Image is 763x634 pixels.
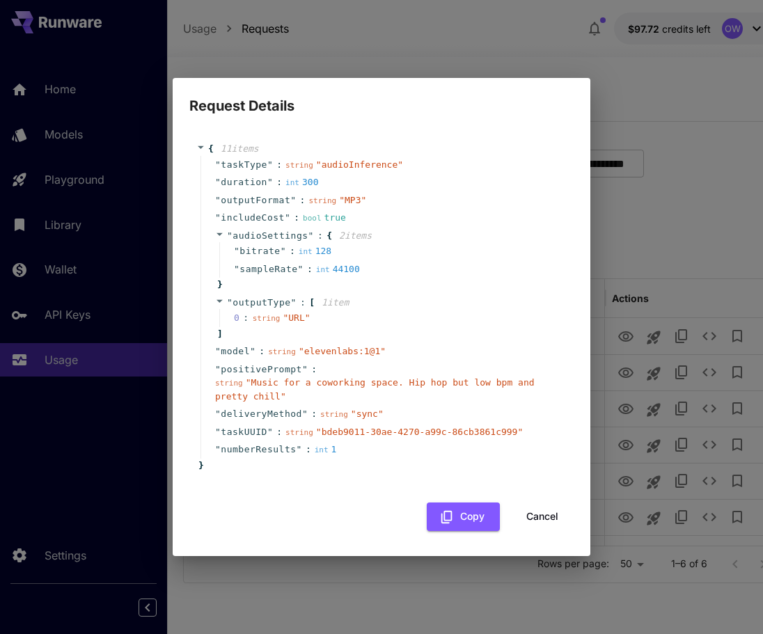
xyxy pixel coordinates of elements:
span: int [315,445,329,454]
span: : [306,443,311,457]
span: : [276,425,282,439]
span: : [311,407,317,421]
span: bool [303,214,322,223]
button: Copy [427,502,500,531]
span: } [215,278,223,292]
span: : [300,296,306,310]
span: " [215,159,221,170]
span: : [317,229,323,243]
div: 44100 [316,262,360,276]
span: int [316,265,330,274]
span: " [308,230,314,241]
span: " [215,177,221,187]
span: " sync " [351,409,384,419]
span: string [215,379,243,388]
span: " [285,212,290,223]
span: " [215,409,221,419]
span: duration [221,175,267,189]
span: " [215,346,221,356]
span: " elevenlabs:1@1 " [299,346,386,356]
span: model [221,344,250,358]
span: sampleRate [239,262,297,276]
span: " [215,195,221,205]
span: " bdeb9011-30ae-4270-a99c-86cb3861c999 " [316,427,523,437]
span: int [285,178,299,187]
span: : [290,244,295,258]
span: 1 item [322,297,349,308]
div: true [303,211,346,225]
div: 128 [299,244,331,258]
span: " [215,427,221,437]
button: Cancel [511,502,574,531]
span: bitrate [239,244,280,258]
span: " [302,364,308,374]
span: : [259,344,265,358]
span: ] [215,327,223,341]
span: " [227,230,233,241]
span: string [320,410,348,419]
h2: Request Details [173,78,590,117]
span: " [227,297,233,308]
span: string [308,196,336,205]
span: " [267,427,273,437]
span: " audioInference " [316,159,403,170]
span: [ [309,296,315,310]
span: audioSettings [233,230,308,241]
span: " [302,409,308,419]
span: 11 item s [221,143,259,154]
span: 0 [234,311,253,325]
span: " [298,264,304,274]
span: " [267,159,273,170]
span: numberResults [221,443,296,457]
span: " [281,246,286,256]
span: " [297,444,302,454]
span: " [215,444,221,454]
span: includeCost [221,211,285,225]
span: deliveryMethod [221,407,302,421]
span: " [290,195,296,205]
span: { [327,229,332,243]
span: " [215,364,221,374]
span: string [253,314,281,323]
span: : [294,211,299,225]
div: 1 [315,443,337,457]
span: : [307,262,313,276]
span: 2 item s [339,230,372,241]
span: outputType [233,297,290,308]
span: string [285,161,313,170]
span: " [250,346,255,356]
span: } [196,459,204,473]
span: : [276,158,282,172]
div: : [243,311,249,325]
span: : [276,175,282,189]
span: { [208,142,214,156]
span: " URL " [283,312,310,323]
span: : [311,363,317,377]
span: " [267,177,273,187]
div: 300 [285,175,318,189]
span: " [291,297,297,308]
span: positivePrompt [221,363,302,377]
span: " [215,212,221,223]
span: : [300,193,306,207]
span: taskType [221,158,267,172]
span: taskUUID [221,425,267,439]
span: string [285,428,313,437]
span: string [268,347,296,356]
span: " MP3 " [339,195,366,205]
span: outputFormat [221,193,290,207]
span: int [299,247,313,256]
span: " Music for a coworking space. Hip hop but low bpm and pretty chill " [215,377,535,402]
span: " [234,264,239,274]
span: " [234,246,239,256]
